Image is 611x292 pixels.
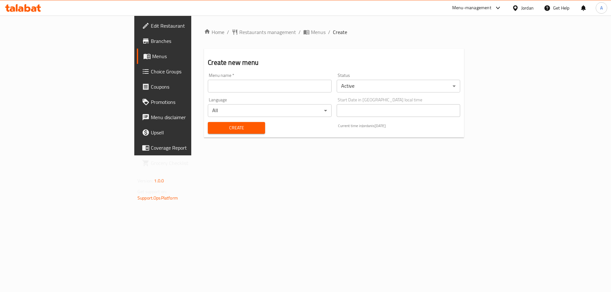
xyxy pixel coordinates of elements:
div: All [208,104,331,117]
p: Current time in Jordan is [DATE] [338,123,460,129]
div: Active [337,80,460,92]
a: Coupons [137,79,236,94]
a: Support.OpsPlatform [137,194,178,202]
h2: Create new menu [208,58,460,67]
span: Branches [151,37,231,45]
li: / [298,28,301,36]
span: A [600,4,603,11]
span: Create [333,28,347,36]
div: Menu-management [452,4,491,12]
span: Upsell [151,129,231,136]
a: Grocery Checklist [137,155,236,171]
span: Menus [311,28,326,36]
span: Edit Restaurant [151,22,231,30]
nav: breadcrumb [204,28,464,36]
div: Jordan [521,4,534,11]
a: Coverage Report [137,140,236,155]
span: Version: [137,177,153,185]
button: Create [208,122,265,134]
a: Restaurants management [232,28,296,36]
span: Promotions [151,98,231,106]
a: Menu disclaimer [137,110,236,125]
a: Menus [303,28,326,36]
span: 1.0.0 [154,177,164,185]
a: Upsell [137,125,236,140]
span: Get support on: [137,187,167,196]
span: Choice Groups [151,68,231,75]
span: Coupons [151,83,231,91]
a: Branches [137,33,236,49]
span: Grocery Checklist [151,159,231,167]
span: Menu disclaimer [151,113,231,121]
a: Menus [137,49,236,64]
a: Edit Restaurant [137,18,236,33]
span: Restaurants management [239,28,296,36]
a: Choice Groups [137,64,236,79]
li: / [328,28,330,36]
span: Create [213,124,260,132]
span: Menus [152,52,231,60]
a: Promotions [137,94,236,110]
span: Coverage Report [151,144,231,152]
input: Please enter Menu name [208,80,331,92]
